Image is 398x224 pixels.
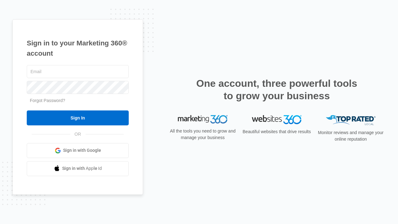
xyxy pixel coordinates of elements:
[63,147,101,154] span: Sign in with Google
[168,128,238,141] p: All the tools you need to grow and manage your business
[27,110,129,125] input: Sign In
[252,115,302,124] img: Websites 360
[27,143,129,158] a: Sign in with Google
[27,38,129,58] h1: Sign in to your Marketing 360® account
[242,128,312,135] p: Beautiful websites that drive results
[62,165,102,172] span: Sign in with Apple Id
[27,161,129,176] a: Sign in with Apple Id
[178,115,228,124] img: Marketing 360
[27,65,129,78] input: Email
[316,129,386,142] p: Monitor reviews and manage your online reputation
[194,77,359,102] h2: One account, three powerful tools to grow your business
[326,115,376,125] img: Top Rated Local
[70,131,86,138] span: OR
[30,98,65,103] a: Forgot Password?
